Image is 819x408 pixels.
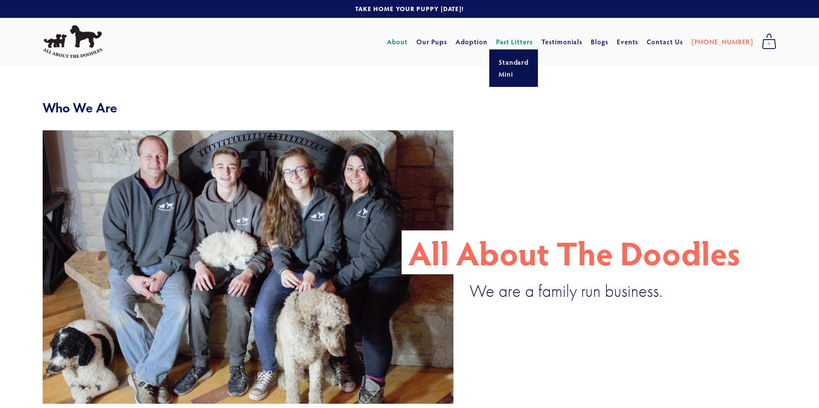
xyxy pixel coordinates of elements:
a: Mini [496,68,531,80]
a: Adoption [456,34,488,49]
a: 0 items in cart [758,31,781,52]
a: Standard [496,56,531,68]
a: Testimonials [541,34,583,49]
span: 0 [762,38,776,49]
a: [PHONE_NUMBER] [691,34,753,49]
p: All About The Doodles [408,230,741,274]
a: Past Litters [496,37,533,46]
a: Contact Us [647,34,683,49]
a: Our Pups [416,34,447,49]
a: Events [617,34,639,49]
p: We are a family run business. [470,281,760,302]
a: Blogs [591,34,608,49]
a: About [387,34,408,49]
img: All About The Doodles [43,25,102,58]
h2: Who We Are [43,100,776,116]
